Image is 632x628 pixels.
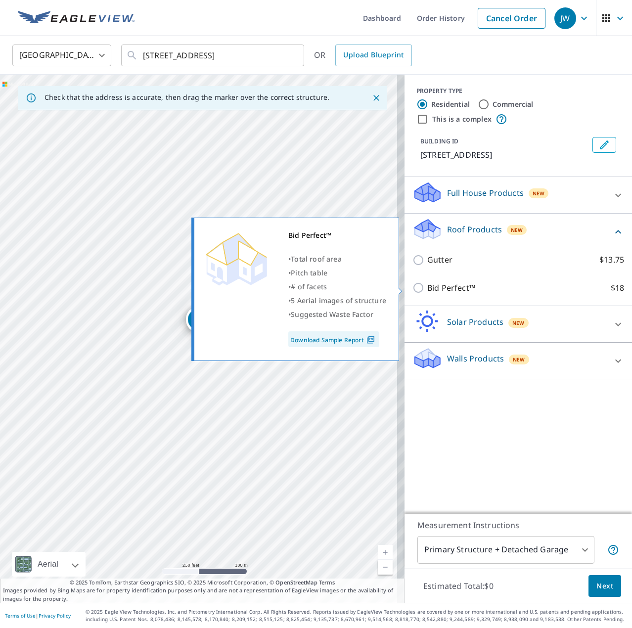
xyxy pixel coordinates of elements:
p: Estimated Total: $0 [415,575,501,597]
span: Your report will include the primary structure and a detached garage if one exists. [607,544,619,556]
p: Full House Products [447,187,524,199]
div: Dropped pin, building 1, Residential property, 668 Southland Ln Orange Park, FL 32065 [186,307,212,337]
a: Cancel Order [478,8,545,29]
p: Roof Products [447,224,502,235]
button: Close [370,91,383,104]
p: $13.75 [599,254,624,266]
span: New [533,189,545,197]
span: Pitch table [291,268,327,277]
a: Current Level 17, Zoom In [378,545,393,560]
label: Residential [431,99,470,109]
a: Terms [319,579,335,586]
a: Terms of Use [5,612,36,619]
p: Walls Products [447,353,504,364]
div: • [288,294,386,308]
div: Full House ProductsNew [412,181,624,209]
p: © 2025 Eagle View Technologies, Inc. and Pictometry International Corp. All Rights Reserved. Repo... [86,608,627,623]
a: OpenStreetMap [275,579,317,586]
div: Solar ProductsNew [412,310,624,338]
p: Measurement Instructions [417,519,619,531]
div: JW [554,7,576,29]
p: Bid Perfect™ [427,282,475,294]
p: $18 [611,282,624,294]
img: EV Logo [18,11,135,26]
label: This is a complex [432,114,492,124]
p: Check that the address is accurate, then drag the marker over the correct structure. [45,93,329,102]
span: Next [596,580,613,592]
img: Premium [202,228,271,288]
span: 5 Aerial images of structure [291,296,386,305]
a: Current Level 17, Zoom Out [378,560,393,575]
span: Total roof area [291,254,342,264]
label: Commercial [493,99,534,109]
div: Aerial [12,552,86,577]
div: Roof ProductsNew [412,218,624,246]
button: Edit building 1 [592,137,616,153]
span: New [512,319,525,327]
div: • [288,266,386,280]
p: [STREET_ADDRESS] [420,149,588,161]
p: Solar Products [447,316,503,328]
a: Download Sample Report [288,331,379,347]
div: [GEOGRAPHIC_DATA] [12,42,111,69]
a: Upload Blueprint [335,45,411,66]
span: Upload Blueprint [343,49,404,61]
span: © 2025 TomTom, Earthstar Geographics SIO, © 2025 Microsoft Corporation, © [70,579,335,587]
div: Walls ProductsNew [412,347,624,375]
img: Pdf Icon [364,335,377,344]
p: | [5,613,71,619]
div: • [288,252,386,266]
span: Suggested Waste Factor [291,310,373,319]
span: # of facets [291,282,327,291]
p: Gutter [427,254,452,266]
div: • [288,308,386,321]
div: Aerial [35,552,61,577]
div: OR [314,45,412,66]
span: New [511,226,523,234]
p: BUILDING ID [420,137,458,145]
div: Bid Perfect™ [288,228,386,242]
div: Primary Structure + Detached Garage [417,536,594,564]
input: Search by address or latitude-longitude [143,42,284,69]
span: New [513,356,525,363]
div: • [288,280,386,294]
a: Privacy Policy [39,612,71,619]
div: PROPERTY TYPE [416,87,620,95]
button: Next [588,575,621,597]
